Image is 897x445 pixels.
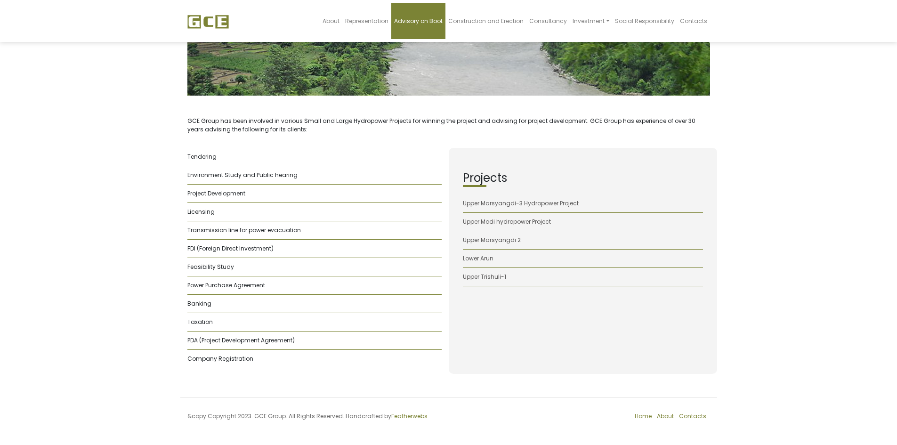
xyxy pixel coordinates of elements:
a: Advisory on Boot [391,3,445,39]
li: Transmission line for power evacuation [187,221,442,240]
li: Project Development [187,185,442,203]
span: Advisory on Boot [394,17,443,25]
span: About [323,17,339,25]
li: PDA (Project Development Agreement) [187,332,442,350]
a: About [320,3,342,39]
a: Featherwebs [391,412,428,420]
li: Company Registration [187,350,442,368]
span: Representation [345,17,388,25]
div: &copy Copyright 2023. GCE Group. All Rights Reserved. Handcrafted by [180,412,449,426]
a: Home [635,412,652,420]
a: Contacts [677,3,710,39]
span: Construction and Erection [448,17,524,25]
a: Upper Modi hydropower Project [463,218,551,226]
span: Consultancy [529,17,567,25]
h2: Projects [463,171,703,185]
p: GCE Group has been involved in various Small and Large Hydropower Projects for winning the projec... [187,117,710,134]
span: Contacts [680,17,707,25]
a: Investment [570,3,612,39]
a: Upper Trishuli-1 [463,273,506,281]
span: Investment [573,17,605,25]
span: Social Responsibility [615,17,674,25]
a: Construction and Erection [445,3,526,39]
li: Environment Study and Public hearing [187,166,442,185]
a: Consultancy [526,3,570,39]
a: Upper Marsyangdi-3 Hydropower Project [463,199,579,207]
a: Upper Marsyangdi 2 [463,236,521,244]
li: Banking [187,295,442,313]
a: Contacts [679,412,706,420]
li: Power Purchase Agreement [187,276,442,295]
a: Social Responsibility [612,3,677,39]
img: GCE Group [187,15,229,29]
li: Taxation [187,313,442,332]
a: About [657,412,674,420]
li: FDI (Foreign Direct Investment) [187,240,442,258]
li: Tendering [187,148,442,166]
li: Licensing [187,203,442,221]
a: Representation [342,3,391,39]
li: Feasibility Study [187,258,442,276]
a: Lower Arun [463,254,493,262]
